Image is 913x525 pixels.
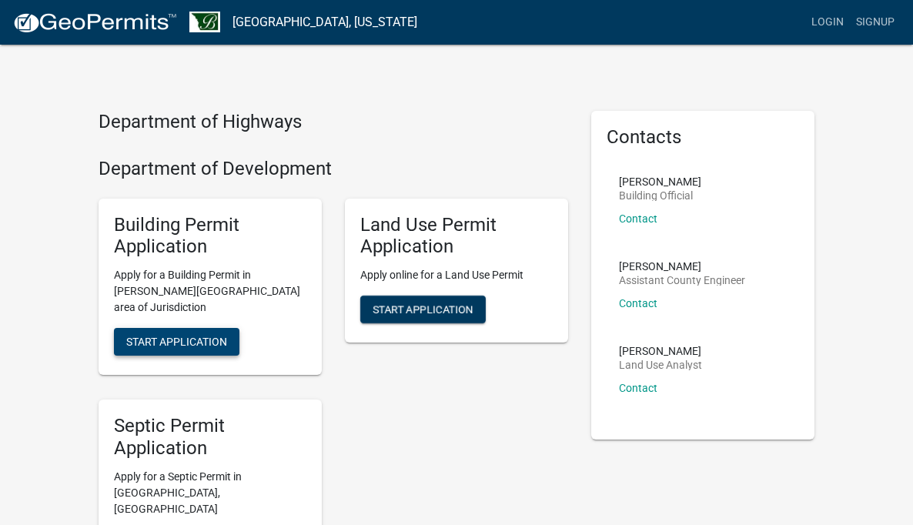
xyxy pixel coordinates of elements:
p: Land Use Analyst [619,359,702,370]
p: Apply online for a Land Use Permit [360,267,553,283]
a: Signup [850,8,901,37]
img: Benton County, Minnesota [189,12,220,32]
a: Contact [619,297,657,309]
p: [PERSON_NAME] [619,346,702,356]
h5: Building Permit Application [114,214,306,259]
p: Assistant County Engineer [619,275,745,286]
p: Apply for a Building Permit in [PERSON_NAME][GEOGRAPHIC_DATA] area of Jurisdiction [114,267,306,316]
h5: Contacts [607,126,799,149]
h4: Department of Development [99,158,568,180]
button: Start Application [360,296,486,323]
p: Apply for a Septic Permit in [GEOGRAPHIC_DATA], [GEOGRAPHIC_DATA] [114,469,306,517]
span: Start Application [373,303,473,316]
a: Contact [619,382,657,394]
a: Contact [619,212,657,225]
h4: Department of Highways [99,111,568,133]
p: Building Official [619,190,701,201]
h5: Septic Permit Application [114,415,306,460]
button: Start Application [114,328,239,356]
h5: Land Use Permit Application [360,214,553,259]
p: [PERSON_NAME] [619,176,701,187]
p: [PERSON_NAME] [619,261,745,272]
a: Login [805,8,850,37]
span: Start Application [126,336,227,348]
a: [GEOGRAPHIC_DATA], [US_STATE] [232,9,417,35]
